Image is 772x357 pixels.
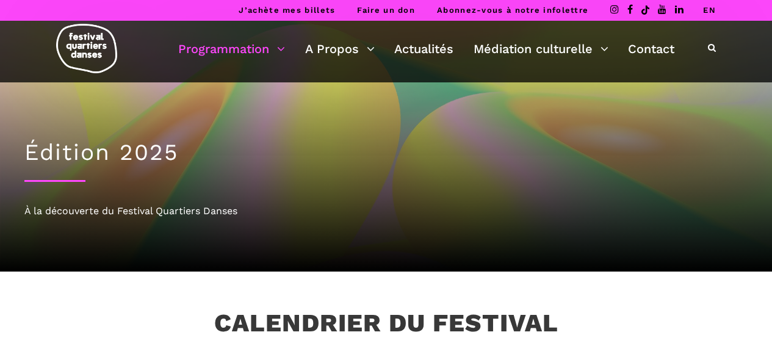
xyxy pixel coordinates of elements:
a: A Propos [305,38,375,59]
a: Médiation culturelle [474,38,608,59]
a: Actualités [394,38,453,59]
a: Contact [628,38,674,59]
img: logo-fqd-med [56,24,117,73]
a: Programmation [178,38,285,59]
a: EN [703,5,716,15]
a: J’achète mes billets [239,5,335,15]
div: À la découverte du Festival Quartiers Danses [24,203,748,219]
a: Abonnez-vous à notre infolettre [437,5,588,15]
h1: Édition 2025 [24,139,748,166]
h3: Calendrier du festival [214,308,558,339]
a: Faire un don [357,5,415,15]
